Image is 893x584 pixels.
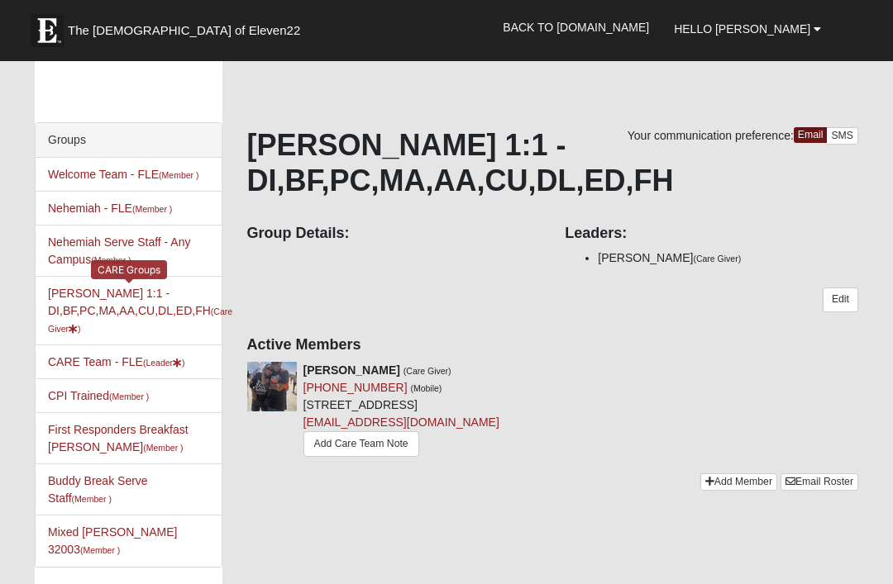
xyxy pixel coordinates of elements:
span: Your communication preference: [628,129,794,142]
a: The [DEMOGRAPHIC_DATA] of Eleven22 [22,6,353,47]
small: (Member ) [72,494,112,504]
small: (Member ) [91,255,131,265]
small: (Leader ) [143,358,185,368]
div: CARE Groups [91,260,167,279]
small: (Member ) [80,545,120,555]
small: (Member ) [132,204,172,214]
strong: [PERSON_NAME] [303,363,400,377]
li: [PERSON_NAME] [598,249,858,267]
a: Welcome Team - FLE(Member ) [48,168,199,181]
span: The [DEMOGRAPHIC_DATA] of Eleven22 [68,22,300,39]
a: Add Care Team Note [303,431,419,457]
small: (Member ) [143,443,183,453]
a: Buddy Break Serve Staff(Member ) [48,474,148,505]
h4: Group Details: [247,225,541,243]
a: [EMAIL_ADDRESS][DOMAIN_NAME] [303,415,499,429]
img: Eleven22 logo [31,14,64,47]
a: Mixed [PERSON_NAME] 32003(Member ) [48,525,177,556]
small: (Member ) [109,392,149,401]
h4: Leaders: [565,225,858,243]
a: [PHONE_NUMBER] [303,381,408,394]
a: First Responders Breakfast [PERSON_NAME](Member ) [48,423,189,453]
span: Hello [PERSON_NAME] [674,22,810,36]
small: (Care Giver) [404,366,451,376]
a: [PERSON_NAME] 1:1 - DI,BF,PC,MA,AA,CU,DL,ED,FH(Care Giver) [48,287,232,335]
a: Edit [823,287,858,311]
small: (Member ) [159,170,198,180]
small: (Care Giver) [693,254,741,264]
a: Email [794,127,828,143]
a: Add Member [700,473,777,491]
a: Nehemiah Serve Staff - Any Campus(Member ) [48,235,191,266]
a: CPI Trained(Member ) [48,389,149,402]
small: (Mobile) [410,383,442,393]
h4: Active Members [247,336,859,354]
div: Groups [36,123,222,158]
div: [STREET_ADDRESS] [303,362,499,461]
a: Email Roster [781,473,858,491]
a: Back to [DOMAIN_NAME] [490,7,661,48]
a: CARE Team - FLE(Leader) [48,355,185,368]
a: Nehemiah - FLE(Member ) [48,202,172,215]
h1: [PERSON_NAME] 1:1 - DI,BF,PC,MA,AA,CU,DL,ED,FH [247,127,859,198]
a: Hello [PERSON_NAME] [661,8,833,50]
a: SMS [826,127,858,145]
